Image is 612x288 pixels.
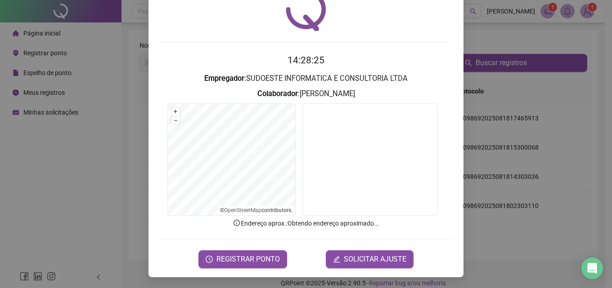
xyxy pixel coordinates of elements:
[326,250,414,268] button: editSOLICITAR AJUSTE
[204,74,244,83] strong: Empregador
[159,88,453,100] h3: : [PERSON_NAME]
[233,219,241,227] span: info-circle
[288,55,324,66] time: 14:28:25
[198,250,287,268] button: REGISTRAR PONTO
[224,207,261,213] a: OpenStreetMap
[333,256,340,263] span: edit
[581,257,603,279] div: Open Intercom Messenger
[257,89,298,98] strong: Colaborador
[344,254,406,265] span: SOLICITAR AJUSTE
[159,218,453,228] p: Endereço aprox. : Obtendo endereço aproximado...
[159,73,453,84] h3: : SUDOESTE INFORMATICA E CONSULTORIA LTDA
[206,256,213,263] span: clock-circle
[216,254,280,265] span: REGISTRAR PONTO
[220,207,292,213] li: © contributors.
[171,116,180,125] button: –
[171,107,180,116] button: +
